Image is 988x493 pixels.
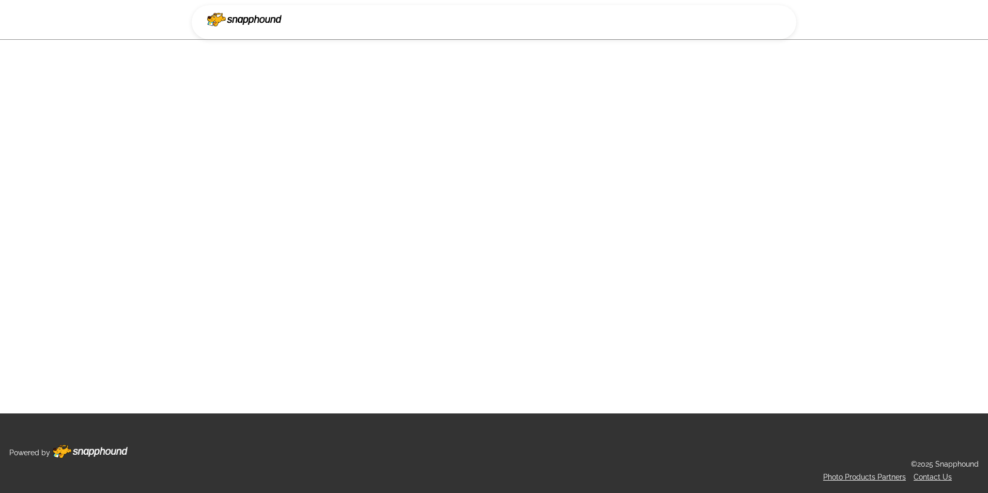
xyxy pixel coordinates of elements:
img: Snapphound Logo [207,13,282,26]
p: Powered by [9,446,50,459]
a: Contact Us [914,473,952,481]
p: ©2025 Snapphound [911,458,979,471]
img: Footer [53,445,128,458]
a: Photo Products Partners [823,473,906,481]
